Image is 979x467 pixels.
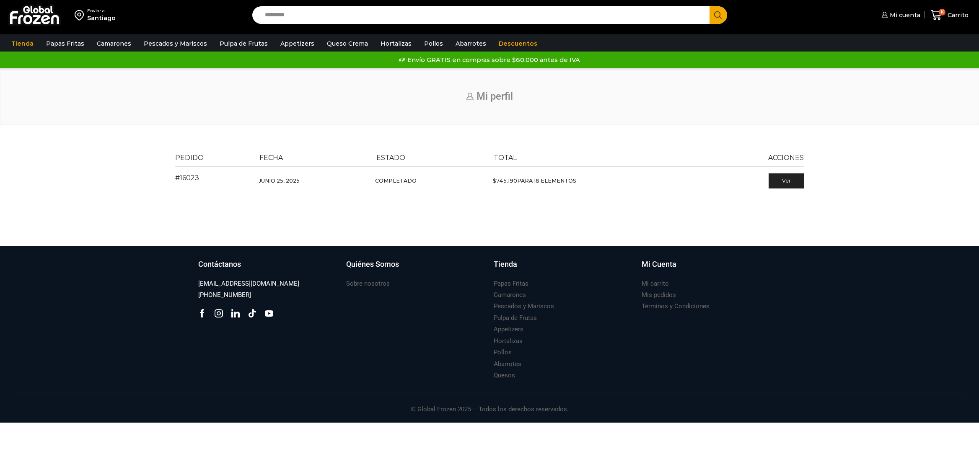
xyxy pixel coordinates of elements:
[493,178,496,184] span: $
[494,337,523,346] h3: Hortalizas
[494,278,528,289] a: Papas Fritas
[494,371,515,380] h3: Quesos
[879,7,920,23] a: Mi cuenta
[198,259,338,278] a: Contáctanos
[93,36,135,52] a: Camarones
[198,259,241,270] h3: Contáctanos
[494,289,526,301] a: Camarones
[87,14,116,22] div: Santiago
[477,90,513,102] span: Mi perfil
[939,9,945,15] span: 16
[495,36,541,52] a: Descuentos
[494,359,521,370] a: Abarrotes
[494,154,517,162] span: Total
[494,259,633,278] a: Tienda
[710,6,727,24] button: Search button
[346,279,390,288] h3: Sobre nosotros
[494,325,523,334] h3: Appetizers
[494,335,523,347] a: Hortalizas
[494,324,523,335] a: Appetizers
[198,291,251,299] h3: [PHONE_NUMBER]
[642,301,710,312] a: Términos y Condiciones
[888,11,920,19] span: Mi cuenta
[494,314,537,323] h3: Pulpa de Frutas
[371,167,489,194] td: Completado
[494,279,528,288] h3: Papas Fritas
[276,36,319,52] a: Appetizers
[494,347,512,358] a: Pollos
[376,36,416,52] a: Hortalizas
[642,278,669,289] a: Mi carrito
[198,279,299,288] h3: [EMAIL_ADDRESS][DOMAIN_NAME]
[323,36,372,52] a: Queso Crema
[376,154,405,162] span: Estado
[42,36,88,52] a: Papas Fritas
[494,291,526,299] h3: Camarones
[494,360,521,369] h3: Abarrotes
[346,259,486,278] a: Quiénes Somos
[259,178,300,184] time: Junio 25, 2025
[175,174,199,182] a: Ver número del pedido 16023
[494,302,554,311] h3: Pescados y Mariscos
[494,312,537,324] a: Pulpa de Frutas
[642,259,781,278] a: Mi Cuenta
[642,289,676,301] a: Mis pedidos
[198,289,251,301] a: [PHONE_NUMBER]
[346,259,399,270] h3: Quiénes Somos
[494,301,554,312] a: Pescados y Mariscos
[489,167,707,194] td: para 18 elementos
[494,259,517,270] h3: Tienda
[493,178,517,184] span: 745.190
[945,11,969,19] span: Carrito
[768,154,804,162] span: Acciones
[420,36,447,52] a: Pollos
[451,36,490,52] a: Abarrotes
[194,394,785,414] p: © Global Frozen 2025 – Todos los derechos reservados.
[259,154,283,162] span: Fecha
[346,278,390,289] a: Sobre nosotros
[642,302,710,311] h3: Términos y Condiciones
[75,8,87,22] img: address-field-icon.svg
[494,370,515,381] a: Quesos
[140,36,211,52] a: Pescados y Mariscos
[929,5,971,25] a: 16 Carrito
[87,8,116,14] div: Enviar a
[642,279,669,288] h3: Mi carrito
[175,154,204,162] span: Pedido
[642,259,676,270] h3: Mi Cuenta
[642,291,676,299] h3: Mis pedidos
[494,348,512,357] h3: Pollos
[215,36,272,52] a: Pulpa de Frutas
[769,173,804,188] a: Ver
[198,278,299,289] a: [EMAIL_ADDRESS][DOMAIN_NAME]
[7,36,38,52] a: Tienda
